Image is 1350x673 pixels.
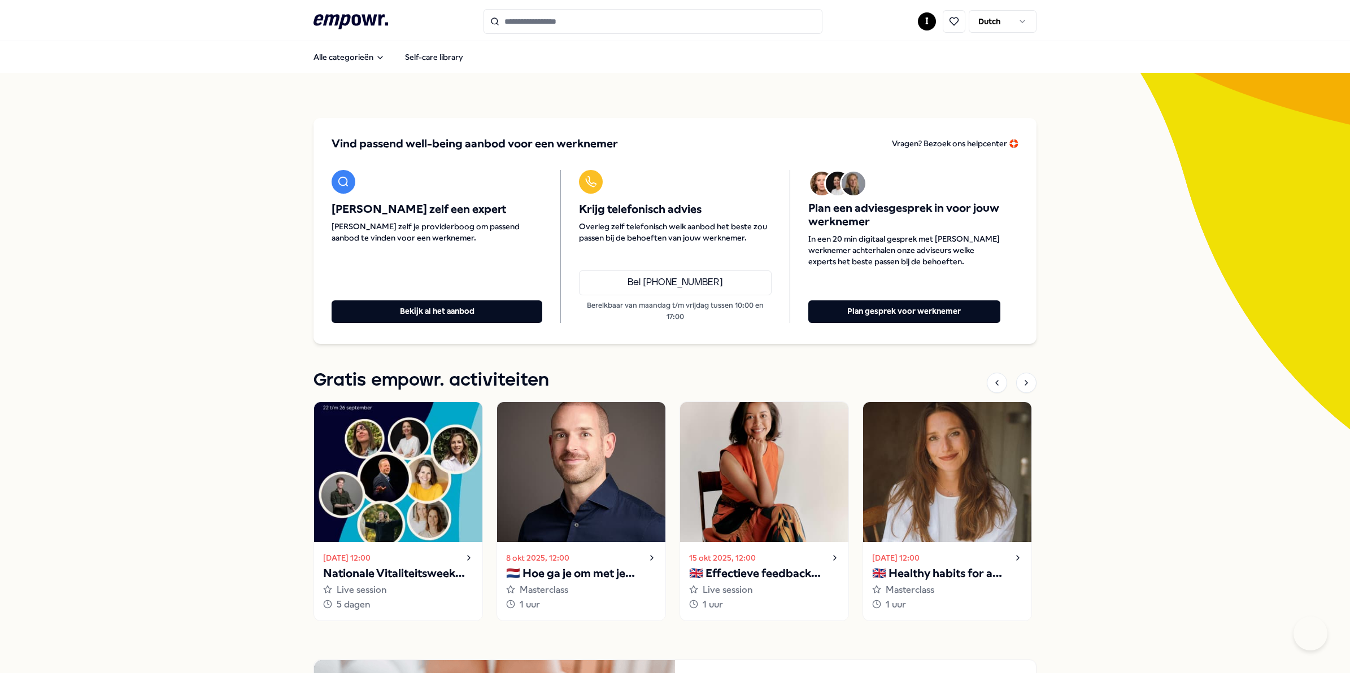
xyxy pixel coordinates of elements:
[332,300,542,323] button: Bekijk al het aanbod
[892,136,1018,152] a: Vragen? Bezoek ons helpcenter 🛟
[323,597,473,612] div: 5 dagen
[892,139,1018,148] span: Vragen? Bezoek ons helpcenter 🛟
[506,565,656,583] p: 🇳🇱 Hoe ga je om met je innerlijke criticus?
[810,172,834,195] img: Avatar
[579,270,771,295] a: Bel [PHONE_NUMBER]
[863,401,1032,621] a: [DATE] 12:00🇬🇧 Healthy habits for a stress-free start to the yearMasterclass1 uur
[396,46,472,68] a: Self-care library
[826,172,850,195] img: Avatar
[872,583,1022,597] div: Masterclass
[842,172,865,195] img: Avatar
[808,300,1000,323] button: Plan gesprek voor werknemer
[497,401,666,621] a: 8 okt 2025, 12:00🇳🇱 Hoe ga je om met je innerlijke criticus?Masterclass1 uur
[579,203,771,216] span: Krijg telefonisch advies
[332,221,542,243] span: [PERSON_NAME] zelf je providerboog om passend aanbod te vinden voor een werknemer.
[313,366,549,395] h1: Gratis empowr. activiteiten
[680,402,848,542] img: activity image
[872,552,920,564] time: [DATE] 12:00
[808,202,1000,229] span: Plan een adviesgesprek in voor jouw werknemer
[323,552,371,564] time: [DATE] 12:00
[808,233,1000,267] span: In een 20 min digitaal gesprek met [PERSON_NAME] werknemer achterhalen onze adviseurs welke exper...
[332,203,542,216] span: [PERSON_NAME] zelf een expert
[506,552,569,564] time: 8 okt 2025, 12:00
[680,401,849,621] a: 15 okt 2025, 12:00🇬🇧 Effectieve feedback geven en ontvangenLive session1 uur
[863,402,1031,542] img: activity image
[1294,617,1327,650] iframe: Help Scout Beacon - Open
[689,565,839,583] p: 🇬🇧 Effectieve feedback geven en ontvangen
[579,221,771,243] span: Overleg zelf telefonisch welk aanbod het beste zou passen bij de behoeften van jouw werknemer.
[506,583,656,597] div: Masterclass
[918,12,936,30] button: I
[323,565,473,583] p: Nationale Vitaliteitsweek 2025
[872,565,1022,583] p: 🇬🇧 Healthy habits for a stress-free start to the year
[689,583,839,597] div: Live session
[689,597,839,612] div: 1 uur
[313,401,483,621] a: [DATE] 12:00Nationale Vitaliteitsweek 2025Live session5 dagen
[332,136,618,152] span: Vind passend well-being aanbod voor een werknemer
[314,402,482,542] img: activity image
[689,552,756,564] time: 15 okt 2025, 12:00
[579,300,771,323] p: Bereikbaar van maandag t/m vrijdag tussen 10:00 en 17:00
[484,9,822,34] input: Search for products, categories or subcategories
[323,583,473,597] div: Live session
[497,402,665,542] img: activity image
[506,597,656,612] div: 1 uur
[872,597,1022,612] div: 1 uur
[304,46,472,68] nav: Main
[304,46,394,68] button: Alle categorieën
